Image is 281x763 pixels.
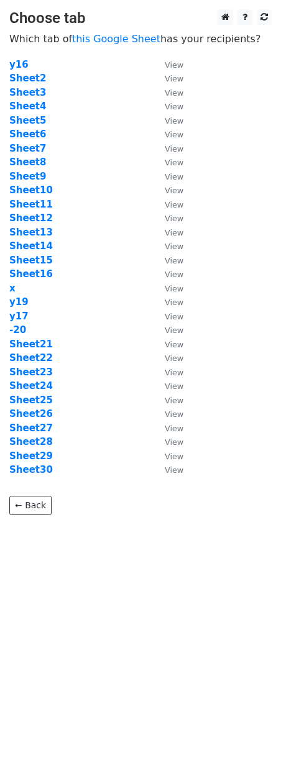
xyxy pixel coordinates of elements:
a: View [152,283,183,294]
a: View [152,73,183,84]
small: View [165,437,183,447]
a: this Google Sheet [72,33,160,45]
a: y16 [9,59,29,70]
a: View [152,423,183,434]
a: Sheet14 [9,240,53,252]
small: View [165,88,183,98]
a: Sheet27 [9,423,53,434]
a: View [152,185,183,196]
a: View [152,450,183,462]
a: View [152,59,183,70]
a: View [152,129,183,140]
a: View [152,436,183,447]
small: View [165,144,183,153]
small: View [165,130,183,139]
a: Sheet3 [9,87,46,98]
a: Sheet21 [9,339,53,350]
small: View [165,158,183,167]
small: View [165,270,183,279]
a: View [152,199,183,210]
small: View [165,382,183,391]
a: y19 [9,296,29,308]
a: View [152,352,183,363]
strong: Sheet16 [9,268,53,280]
a: View [152,339,183,350]
p: Which tab of has your recipients? [9,32,272,45]
a: View [152,296,183,308]
a: View [152,395,183,406]
small: View [165,102,183,111]
a: Sheet8 [9,157,46,168]
a: Sheet28 [9,436,53,447]
a: Sheet26 [9,408,53,419]
small: View [165,242,183,251]
small: View [165,298,183,307]
a: View [152,87,183,98]
small: View [165,409,183,419]
a: y17 [9,311,29,322]
a: View [152,101,183,112]
a: View [152,367,183,378]
a: Sheet24 [9,380,53,391]
small: View [165,452,183,461]
a: Sheet2 [9,73,46,84]
small: View [165,172,183,181]
small: View [165,424,183,433]
a: Sheet12 [9,212,53,224]
a: Sheet29 [9,450,53,462]
small: View [165,74,183,83]
small: View [165,60,183,70]
a: Sheet25 [9,395,53,406]
a: View [152,143,183,154]
a: View [152,380,183,391]
strong: Sheet15 [9,255,53,266]
a: Sheet4 [9,101,46,112]
small: View [165,465,183,475]
a: View [152,268,183,280]
small: View [165,312,183,321]
small: View [165,340,183,349]
small: View [165,354,183,363]
strong: Sheet9 [9,171,46,182]
a: View [152,212,183,224]
a: Sheet22 [9,352,53,363]
strong: Sheet23 [9,367,53,378]
a: Sheet6 [9,129,46,140]
small: View [165,214,183,223]
a: Sheet13 [9,227,53,238]
strong: Sheet11 [9,199,53,210]
a: View [152,255,183,266]
a: Sheet5 [9,115,46,126]
small: View [165,256,183,265]
a: x [9,283,16,294]
small: View [165,368,183,377]
small: View [165,396,183,405]
small: View [165,116,183,126]
a: View [152,408,183,419]
small: View [165,228,183,237]
a: Sheet30 [9,464,53,475]
a: View [152,240,183,252]
small: View [165,326,183,335]
a: View [152,115,183,126]
small: View [165,186,183,195]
